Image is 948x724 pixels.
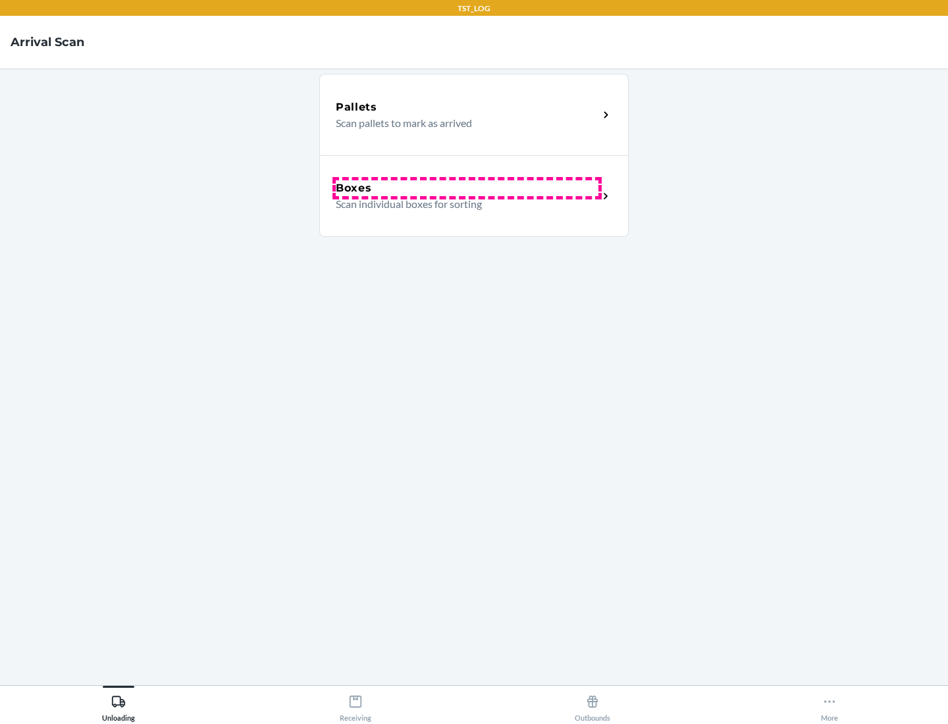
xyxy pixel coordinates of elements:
[319,74,629,155] a: PalletsScan pallets to mark as arrived
[336,115,588,131] p: Scan pallets to mark as arrived
[102,689,135,722] div: Unloading
[711,686,948,722] button: More
[11,34,84,51] h4: Arrival Scan
[474,686,711,722] button: Outbounds
[821,689,838,722] div: More
[575,689,610,722] div: Outbounds
[319,155,629,237] a: BoxesScan individual boxes for sorting
[336,196,588,212] p: Scan individual boxes for sorting
[336,180,372,196] h5: Boxes
[336,99,377,115] h5: Pallets
[340,689,371,722] div: Receiving
[458,3,490,14] p: TST_LOG
[237,686,474,722] button: Receiving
